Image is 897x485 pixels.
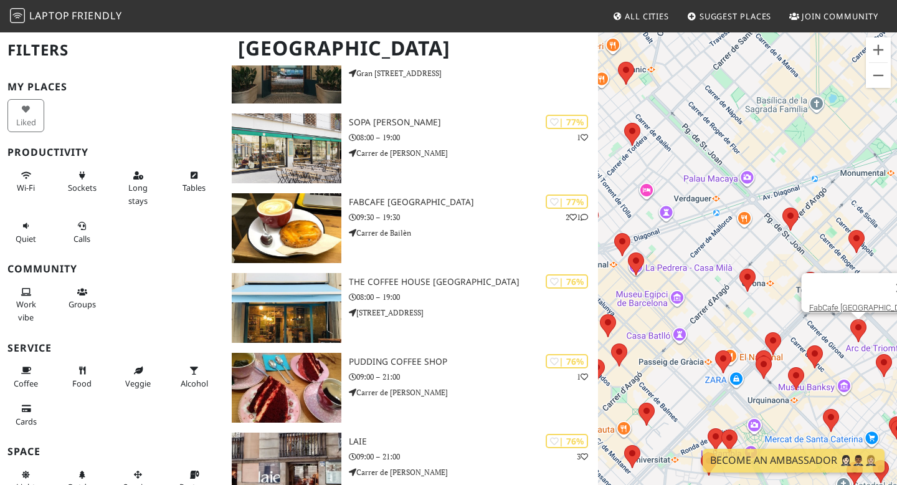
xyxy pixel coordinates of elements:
span: Suggest Places [700,11,772,22]
img: Pudding Coffee Shop [232,353,341,423]
h3: Space [7,446,217,458]
span: All Cities [625,11,669,22]
p: 09:30 – 19:30 [349,211,598,223]
span: Alcohol [181,378,208,389]
span: Veggie [125,378,151,389]
span: Stable Wi-Fi [17,182,35,193]
h1: [GEOGRAPHIC_DATA] [228,31,596,65]
p: 3 [577,451,588,463]
span: Quiet [16,233,36,244]
a: Sopa Roc Boronat | 77% 1 Sopa [PERSON_NAME] 08:00 – 19:00 Carrer de [PERSON_NAME] [224,113,598,183]
button: Zoom in [866,37,891,62]
span: Friendly [72,9,121,22]
p: 09:00 – 21:00 [349,371,598,383]
h3: Productivity [7,146,217,158]
a: Suggest Places [682,5,777,27]
img: Sopa Roc Boronat [232,113,341,183]
h3: The Coffee House [GEOGRAPHIC_DATA] [349,277,598,287]
h3: Service [7,342,217,354]
span: Group tables [69,299,96,310]
p: 09:00 – 21:00 [349,451,598,463]
button: Sockets [64,165,100,198]
a: LaptopFriendly LaptopFriendly [10,6,122,27]
a: The Coffee House Barcelona | 76% The Coffee House [GEOGRAPHIC_DATA] 08:00 – 19:00 [STREET_ADDRESS] [224,273,598,343]
span: Join Community [802,11,878,22]
span: Food [72,378,92,389]
img: LaptopFriendly [10,8,25,23]
img: FabCafe Barcelona [232,193,341,263]
h3: Sopa [PERSON_NAME] [349,117,598,128]
div: | 76% [546,434,588,448]
span: Laptop [29,9,70,22]
h3: Community [7,263,217,275]
button: Veggie [120,360,156,393]
button: Long stays [120,165,156,211]
h2: Filters [7,31,217,69]
p: Carrer de [PERSON_NAME] [349,387,598,398]
p: Carrer de [PERSON_NAME] [349,466,598,478]
button: Food [64,360,100,393]
h3: My Places [7,81,217,93]
div: | 76% [546,354,588,368]
p: 08:00 – 19:00 [349,291,598,303]
span: Long stays [128,182,148,206]
button: Zoom out [866,63,891,88]
button: Coffee [7,360,44,393]
h3: Laie [349,436,598,447]
a: Pudding Coffee Shop | 76% 1 Pudding Coffee Shop 09:00 – 21:00 Carrer de [PERSON_NAME] [224,353,598,423]
p: Carrer de Bailèn [349,227,598,239]
button: Calls [64,216,100,249]
button: Alcohol [176,360,212,393]
button: Quiet [7,216,44,249]
p: 2 1 [566,211,588,223]
span: Power sockets [68,182,97,193]
span: Video/audio calls [74,233,90,244]
img: The Coffee House Barcelona [232,273,341,343]
button: Groups [64,282,100,315]
p: [STREET_ADDRESS] [349,307,598,319]
span: Credit cards [16,416,37,427]
p: Carrer de [PERSON_NAME] [349,147,598,159]
a: Join Community [784,5,883,27]
p: 1 [577,371,588,383]
a: Become an Ambassador 🤵🏻‍♀️🤵🏾‍♂️🤵🏼‍♀️ [703,449,885,473]
div: | 77% [546,194,588,209]
span: People working [16,299,36,322]
a: All Cities [607,5,674,27]
button: Wi-Fi [7,165,44,198]
h3: Pudding Coffee Shop [349,357,598,367]
button: Work vibe [7,282,44,327]
a: FabCafe Barcelona | 77% 21 FabCafe [GEOGRAPHIC_DATA] 09:30 – 19:30 Carrer de Bailèn [224,193,598,263]
span: Work-friendly tables [183,182,206,193]
button: Tables [176,165,212,198]
div: | 77% [546,115,588,129]
span: Coffee [14,378,38,389]
div: | 76% [546,274,588,289]
p: 1 [577,132,588,143]
button: Cards [7,398,44,431]
h3: FabCafe [GEOGRAPHIC_DATA] [349,197,598,208]
p: 08:00 – 19:00 [349,132,598,143]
